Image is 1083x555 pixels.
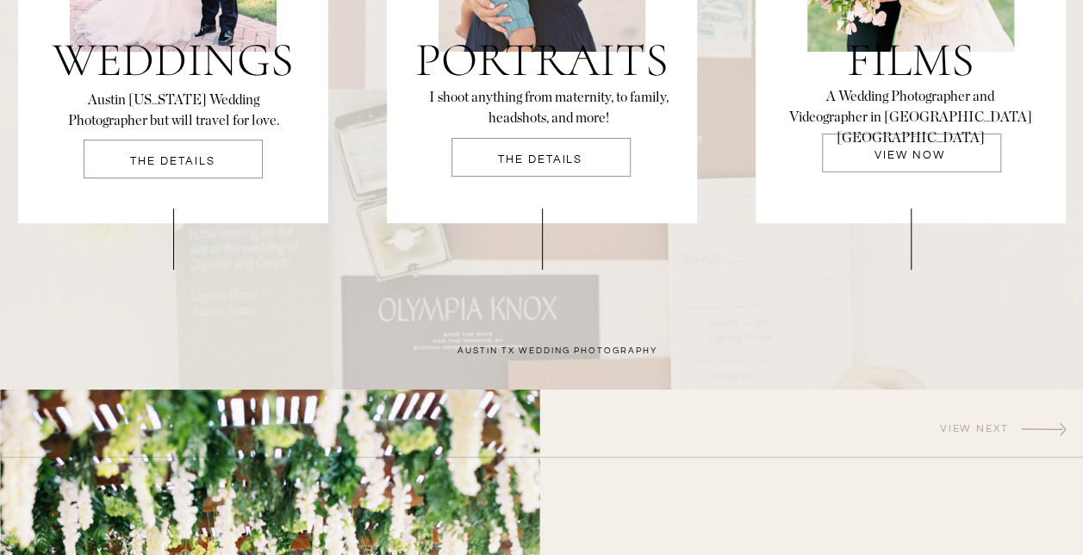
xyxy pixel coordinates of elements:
a: A Wedding Photographer andVideographer in [GEOGRAPHIC_DATA] [GEOGRAPHIC_DATA] [756,86,1066,127]
h2: Austin tx wedding photography [320,345,795,365]
a: Portraits [414,34,671,93]
a: I shoot anything from maternity, to family, headshots, and more! [412,87,686,128]
p: A Wedding Photographer and Videographer in [GEOGRAPHIC_DATA] [GEOGRAPHIC_DATA] [756,86,1066,127]
a: THE DETAILS [84,156,263,178]
a: VIEW NOW [821,150,999,165]
a: THE DETAILS [451,154,630,169]
a: View next [822,424,1008,437]
a: Austin [US_STATE] Wedding Photographer but will travel for love. [59,90,289,130]
a: Weddings [45,34,302,93]
a: films [782,34,1040,93]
